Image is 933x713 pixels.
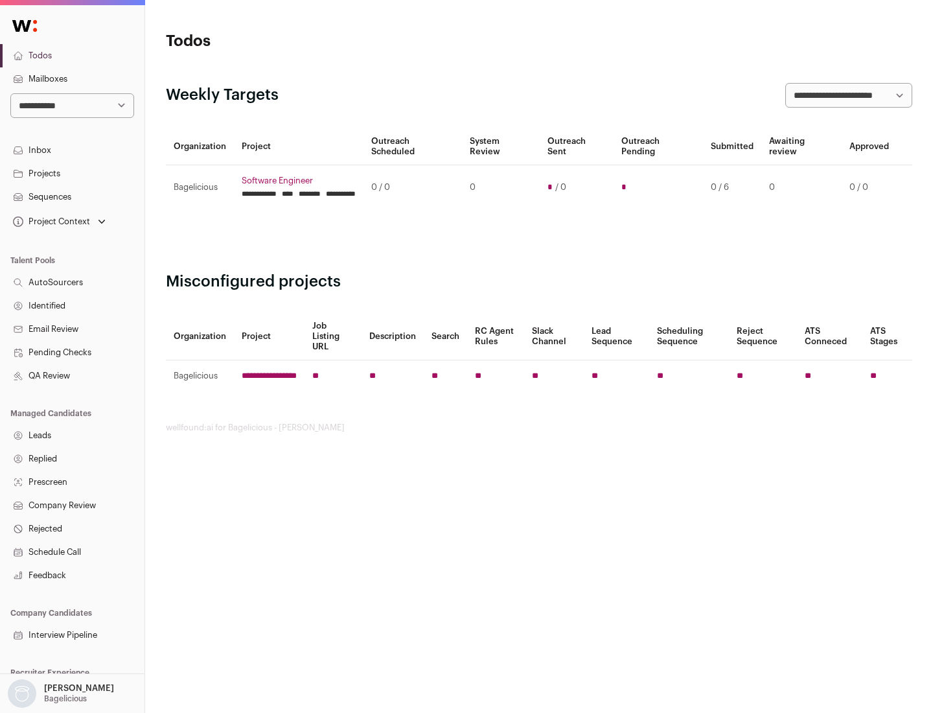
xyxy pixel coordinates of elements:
button: Open dropdown [10,213,108,231]
th: Description [362,313,424,360]
td: Bagelicious [166,360,234,392]
p: [PERSON_NAME] [44,683,114,694]
p: Bagelicious [44,694,87,704]
th: Lead Sequence [584,313,649,360]
th: Awaiting review [761,128,842,165]
td: 0 / 0 [842,165,897,210]
th: Slack Channel [524,313,584,360]
img: Wellfound [5,13,44,39]
a: Software Engineer [242,176,356,186]
th: Scheduling Sequence [649,313,729,360]
th: Organization [166,313,234,360]
h1: Todos [166,31,415,52]
td: 0 / 6 [703,165,761,210]
th: Reject Sequence [729,313,798,360]
th: RC Agent Rules [467,313,524,360]
th: Project [234,128,363,165]
th: ATS Conneced [797,313,862,360]
img: nopic.png [8,679,36,708]
td: 0 [761,165,842,210]
td: 0 / 0 [363,165,462,210]
button: Open dropdown [5,679,117,708]
th: Outreach Pending [614,128,702,165]
th: Project [234,313,305,360]
th: Search [424,313,467,360]
th: Outreach Scheduled [363,128,462,165]
h2: Weekly Targets [166,85,279,106]
th: Approved [842,128,897,165]
th: System Review [462,128,539,165]
td: 0 [462,165,539,210]
th: Submitted [703,128,761,165]
div: Project Context [10,216,90,227]
th: ATS Stages [862,313,912,360]
th: Job Listing URL [305,313,362,360]
th: Organization [166,128,234,165]
td: Bagelicious [166,165,234,210]
h2: Misconfigured projects [166,272,912,292]
span: / 0 [555,182,566,193]
th: Outreach Sent [540,128,614,165]
footer: wellfound:ai for Bagelicious - [PERSON_NAME] [166,423,912,433]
